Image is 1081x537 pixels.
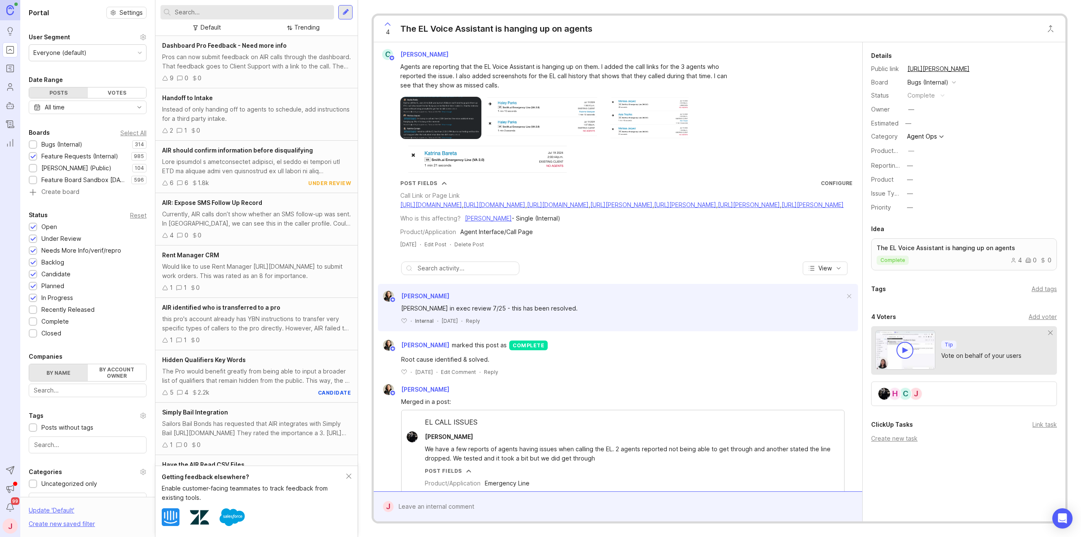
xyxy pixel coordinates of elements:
a: [URL][DOMAIN_NAME] [527,201,589,208]
div: User Segment [29,32,70,42]
time: [DATE] [400,241,416,248]
img: video-thumbnail-vote-d41b83416815613422e2ca741bf692cc.jpg [875,330,935,370]
div: · [437,317,438,324]
label: Issue Type [871,190,902,197]
div: under review [308,180,351,187]
a: [PERSON_NAME] [465,215,512,222]
div: 1 [170,283,173,292]
p: 596 [134,177,144,183]
div: Everyone (default) [33,48,87,57]
div: 0 [185,74,188,83]
div: Feature Requests (Internal) [41,152,118,161]
div: Getting feedback elsewhere? [162,472,346,482]
div: Categories [29,467,62,477]
div: — [907,203,913,212]
div: 2 [170,126,173,135]
div: Product/Application [400,227,456,237]
div: · [479,368,481,376]
div: 1 [184,335,187,345]
img: Ysabelle Eugenio [383,340,394,351]
div: Companies [29,352,62,362]
span: AIR should confirm information before disqualifying [162,147,313,154]
div: Who is this affecting? [400,214,461,223]
a: [DATE] [400,241,416,248]
div: The Pro would benefit greatly from being able to input a broader list of qualifiers that remain h... [162,367,351,385]
img: Ysabelle Eugenio [383,291,394,302]
label: ProductboardID [871,147,916,154]
div: Vote on behalf of your users [941,351,1021,360]
div: Reply [466,317,480,324]
img: Salesforce logo [220,504,245,530]
a: Configure [821,180,853,186]
div: Delete Post [454,241,484,248]
div: 1 [170,335,173,345]
div: 4 [170,231,174,240]
div: Under Review [41,234,81,243]
div: Open Intercom Messenger [1052,508,1073,529]
a: [URL][DOMAIN_NAME] [400,201,462,208]
div: — [907,189,913,198]
div: Sailors Bail Bonds has requested that AIR integrates with Simply Bail [URL][DOMAIN_NAME] They rat... [162,419,351,438]
div: Needs More Info/verif/repro [41,246,121,255]
div: Bugs (Internal) [41,140,82,149]
div: Uncategorized only [41,479,97,488]
div: complete [907,91,935,100]
div: Post Fields [425,467,462,474]
input: Search... [34,496,141,506]
label: Product [871,176,894,183]
div: Create new task [871,434,1057,443]
div: Planned [41,281,64,291]
div: 0 [196,335,200,345]
p: 104 [135,165,144,172]
div: Posts without tags [41,423,93,432]
div: Emergency Line [485,479,530,488]
div: · [436,368,437,376]
a: [URL][PERSON_NAME] [718,201,780,208]
span: Settings [120,8,143,17]
div: 1 [184,126,187,135]
a: Changelog [3,117,18,132]
div: Instead of only handing off to agents to schedule, add instructions for a third party intake. [162,105,351,123]
a: Rent Manager CRMWould like to use Rent Manager [URL][DOMAIN_NAME] to submit work orders. This was... [155,245,358,298]
button: Announcements [3,481,18,496]
span: Dashboard Pro Feedback - Need more info [162,42,287,49]
div: Estimated [871,120,899,126]
div: H [888,387,902,401]
time: [DATE] [442,318,458,324]
p: Tip [945,341,953,348]
div: 1 [184,283,187,292]
div: Posts [29,87,88,98]
img: member badge [390,297,396,303]
div: Date Range [29,75,63,85]
div: 4 [185,388,188,397]
span: Simply Bail Integration [162,409,228,416]
a: Ysabelle Eugenio[PERSON_NAME] [378,384,456,395]
div: J [909,387,923,401]
div: [PERSON_NAME] (Public) [41,164,111,173]
a: The EL Voice Assistant is hanging up on agentscomplete400 [871,238,1057,270]
a: Create board [29,189,147,196]
img: Ysabelle Eugenio [383,384,394,395]
img: https://canny.io/images/b8c55b8d8b7f36b90ec34a9c58e02aa9.png [400,144,580,175]
img: member badge [390,390,396,396]
div: 4 [1010,257,1022,263]
span: [PERSON_NAME] [401,341,449,350]
a: [URL][DOMAIN_NAME] [464,201,525,208]
div: 0 [196,126,200,135]
div: Default [201,23,221,32]
div: — [908,105,914,114]
a: AIR should confirm information before disqualifyingLore ipsumdol s ametconsectet adipisci, el sed... [155,141,358,193]
label: By name [29,364,88,381]
div: Recently Released [41,305,95,314]
div: 0 [197,440,201,450]
div: Reply [484,368,498,376]
div: Currently, AIR calls don’t show whether an SMS follow-up was sent. In [GEOGRAPHIC_DATA], we can s... [162,210,351,228]
img: Canny Home [6,5,14,15]
a: C[PERSON_NAME] [377,49,455,60]
div: Candidate [41,270,71,279]
label: Priority [871,204,891,211]
time: [DATE] [415,369,433,375]
div: 0 [185,231,188,240]
div: complete [509,341,548,350]
div: Add voter [1029,312,1057,322]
